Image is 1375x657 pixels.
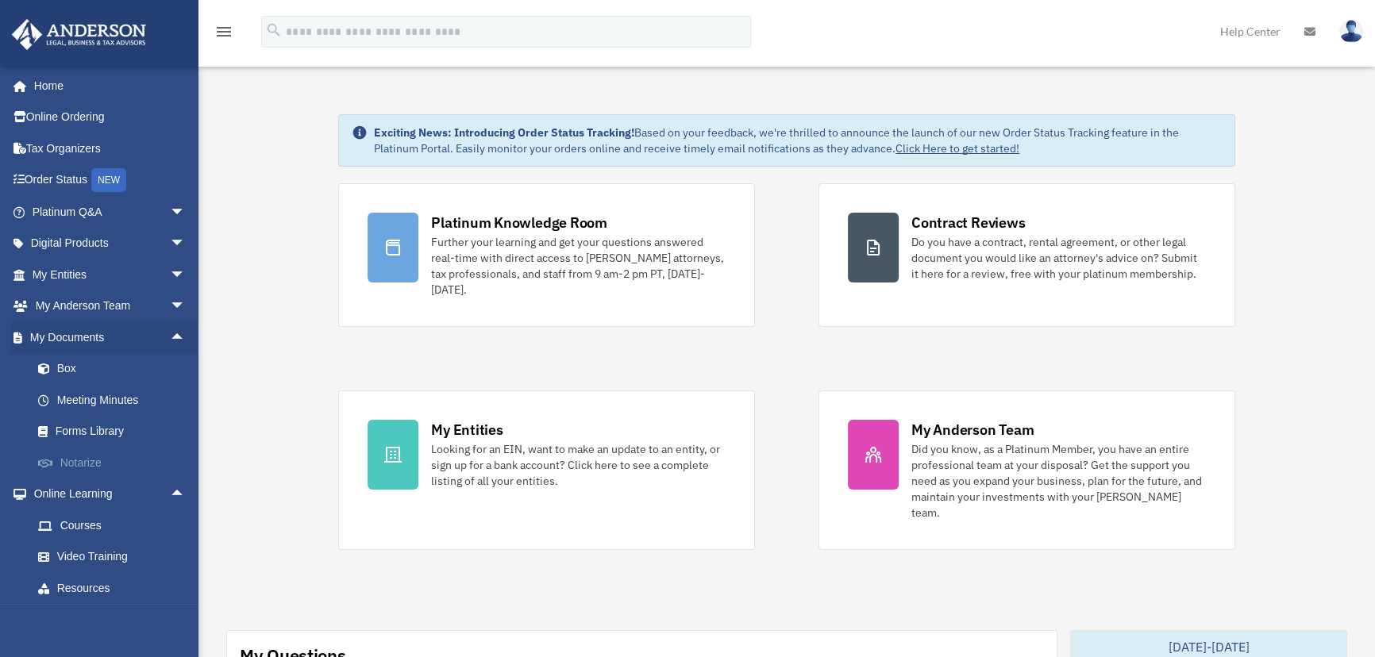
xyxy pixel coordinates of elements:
div: Do you have a contract, rental agreement, or other legal document you would like an attorney's ad... [911,234,1206,282]
a: Home [11,70,202,102]
span: arrow_drop_up [170,478,202,511]
div: My Anderson Team [911,420,1034,440]
div: Further your learning and get your questions answered real-time with direct access to [PERSON_NAM... [431,234,726,298]
a: My Anderson Team Did you know, as a Platinum Member, you have an entire professional team at your... [818,390,1235,550]
a: Platinum Q&Aarrow_drop_down [11,196,210,228]
a: Click Here to get started! [895,141,1019,156]
a: Courses [22,509,210,541]
div: Did you know, as a Platinum Member, you have an entire professional team at your disposal? Get th... [911,441,1206,521]
img: Anderson Advisors Platinum Portal [7,19,151,50]
a: Box [22,353,210,385]
a: Online Learningarrow_drop_up [11,478,210,510]
img: User Pic [1339,20,1363,43]
div: Platinum Knowledge Room [431,213,607,232]
div: Looking for an EIN, want to make an update to an entity, or sign up for a bank account? Click her... [431,441,726,489]
span: arrow_drop_down [170,196,202,229]
span: arrow_drop_down [170,604,202,636]
a: Billingarrow_drop_down [11,604,210,636]
a: My Entities Looking for an EIN, want to make an update to an entity, or sign up for a bank accoun... [338,390,755,550]
a: menu [214,28,233,41]
a: My Documentsarrow_drop_up [11,321,210,353]
a: Contract Reviews Do you have a contract, rental agreement, or other legal document you would like... [818,183,1235,327]
span: arrow_drop_down [170,290,202,323]
div: Based on your feedback, we're thrilled to announce the launch of our new Order Status Tracking fe... [374,125,1222,156]
strong: Exciting News: Introducing Order Status Tracking! [374,125,634,140]
a: Order StatusNEW [11,164,210,197]
div: NEW [91,168,126,192]
i: menu [214,22,233,41]
span: arrow_drop_up [170,321,202,354]
i: search [265,21,283,39]
div: Contract Reviews [911,213,1025,232]
a: Platinum Knowledge Room Further your learning and get your questions answered real-time with dire... [338,183,755,327]
a: Resources [22,572,210,604]
a: My Anderson Teamarrow_drop_down [11,290,210,322]
span: arrow_drop_down [170,259,202,291]
a: Notarize [22,447,210,478]
span: arrow_drop_down [170,228,202,260]
a: Tax Organizers [11,133,210,164]
a: Meeting Minutes [22,384,210,416]
a: Online Ordering [11,102,210,133]
a: Video Training [22,541,210,573]
a: Digital Productsarrow_drop_down [11,228,210,259]
a: My Entitiesarrow_drop_down [11,259,210,290]
div: My Entities [431,420,503,440]
a: Forms Library [22,416,210,448]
